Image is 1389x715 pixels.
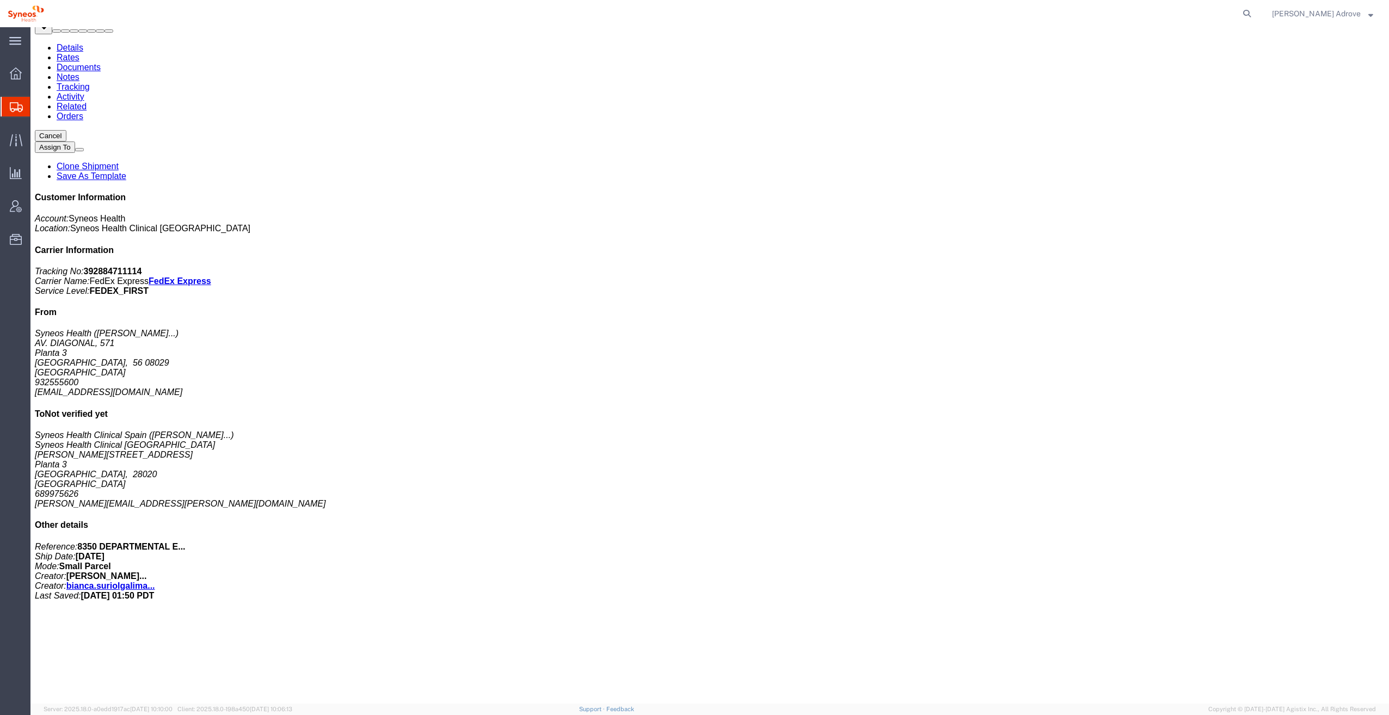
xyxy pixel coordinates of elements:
button: [PERSON_NAME] Adrove [1271,7,1374,20]
span: Server: 2025.18.0-a0edd1917ac [44,706,173,712]
span: Irene Perez Adrove [1272,8,1361,20]
iframe: FS Legacy Container [30,27,1389,704]
a: Support [579,706,606,712]
span: [DATE] 10:06:13 [250,706,292,712]
a: Feedback [606,706,634,712]
img: logo [8,5,44,22]
span: Copyright © [DATE]-[DATE] Agistix Inc., All Rights Reserved [1208,705,1376,714]
span: [DATE] 10:10:00 [130,706,173,712]
span: Client: 2025.18.0-198a450 [177,706,292,712]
